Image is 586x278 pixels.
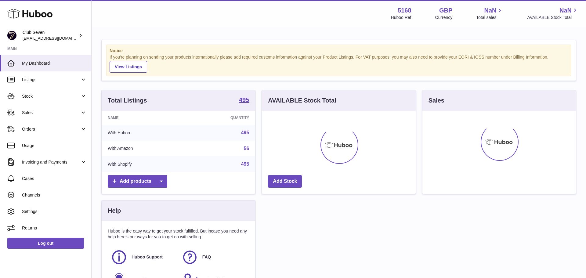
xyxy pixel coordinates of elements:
a: 495 [241,161,249,167]
span: My Dashboard [22,60,87,66]
span: Returns [22,225,87,231]
h3: AVAILABLE Stock Total [268,96,336,105]
td: With Huboo [102,125,186,141]
th: Quantity [186,111,255,125]
a: Huboo Support [111,249,175,265]
span: Total sales [476,15,503,20]
strong: 5168 [398,6,411,15]
span: Sales [22,110,80,116]
a: NaN Total sales [476,6,503,20]
a: FAQ [182,249,246,265]
span: Orders [22,126,80,132]
strong: Notice [110,48,568,54]
strong: 495 [239,97,249,103]
img: internalAdmin-5168@internal.huboo.com [7,31,16,40]
p: Huboo is the easy way to get your stock fulfilled. But incase you need any help here's our ways f... [108,228,249,240]
span: Stock [22,93,80,99]
div: Currency [435,15,453,20]
a: Log out [7,238,84,249]
a: 56 [244,146,249,151]
a: NaN AVAILABLE Stock Total [527,6,579,20]
h3: Help [108,207,121,215]
span: Listings [22,77,80,83]
div: Club Seven [23,30,78,41]
span: NaN [484,6,496,15]
td: With Shopify [102,156,186,172]
span: Usage [22,143,87,149]
h3: Total Listings [108,96,147,105]
span: Huboo Support [132,254,163,260]
span: Invoicing and Payments [22,159,80,165]
div: If you're planning on sending your products internationally please add required customs informati... [110,54,568,73]
strong: GBP [439,6,452,15]
span: NaN [559,6,572,15]
span: [EMAIL_ADDRESS][DOMAIN_NAME] [23,36,90,41]
span: Channels [22,192,87,198]
a: Add products [108,175,167,188]
div: Huboo Ref [391,15,411,20]
a: 495 [241,130,249,135]
span: FAQ [202,254,211,260]
th: Name [102,111,186,125]
span: Cases [22,176,87,182]
span: AVAILABLE Stock Total [527,15,579,20]
h3: Sales [429,96,444,105]
td: With Amazon [102,141,186,157]
span: Settings [22,209,87,215]
a: Add Stock [268,175,302,188]
a: View Listings [110,61,147,73]
a: 495 [239,97,249,104]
